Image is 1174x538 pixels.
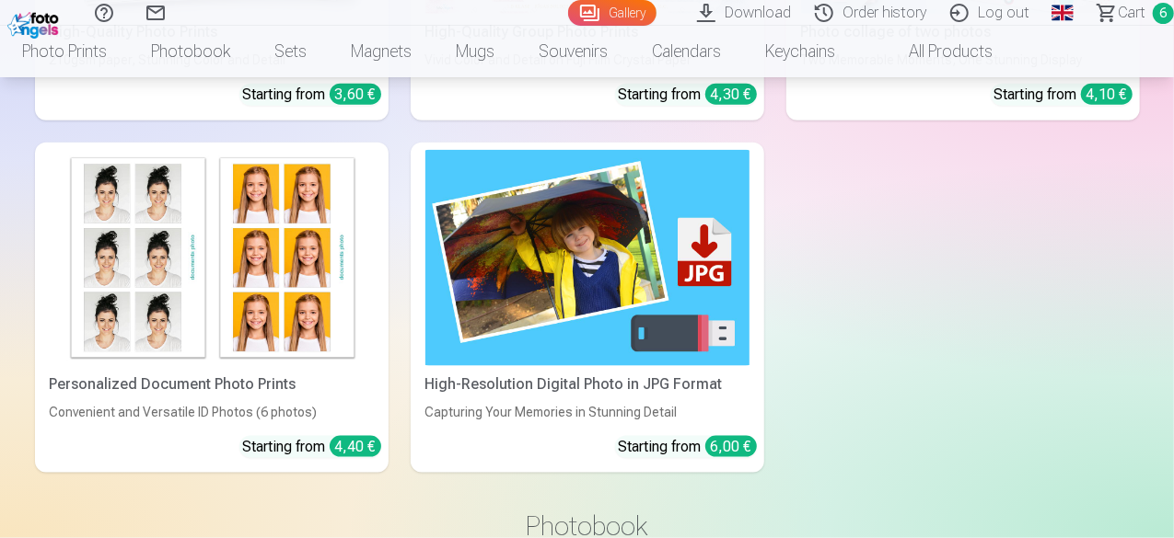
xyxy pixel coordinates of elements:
[330,84,381,105] div: 3,60 €
[42,373,381,395] div: Personalized Document Photo Prints
[434,26,517,77] a: Mugs
[330,436,381,457] div: 4,40 €
[35,143,389,473] a: Personalized Document Photo PrintsPersonalized Document Photo PrintsConvenient and Versatile ID P...
[42,403,381,421] div: Convenient and Versatile ID Photos (6 photos)
[630,26,743,77] a: Calendars
[1118,2,1145,24] span: Сart
[418,403,757,421] div: Capturing Your Memories in Stunning Detail
[425,150,750,366] img: High-Resolution Digital Photo in JPG Format
[1153,3,1174,24] span: 6
[243,84,381,106] div: Starting from
[418,373,757,395] div: High-Resolution Digital Photo in JPG Format
[50,150,374,366] img: Personalized Document Photo Prints
[619,436,757,458] div: Starting from
[411,143,764,473] a: High-Resolution Digital Photo in JPG FormatHigh-Resolution Digital Photo in JPG FormatCapturing Y...
[252,26,329,77] a: Sets
[517,26,630,77] a: Souvenirs
[243,436,381,458] div: Starting from
[7,7,64,39] img: /fa1
[1081,84,1133,105] div: 4,10 €
[994,84,1133,106] div: Starting from
[619,84,757,106] div: Starting from
[329,26,434,77] a: Magnets
[705,84,757,105] div: 4,30 €
[129,26,252,77] a: Photobook
[857,26,1015,77] a: All products
[743,26,857,77] a: Keychains
[705,436,757,457] div: 6,00 €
